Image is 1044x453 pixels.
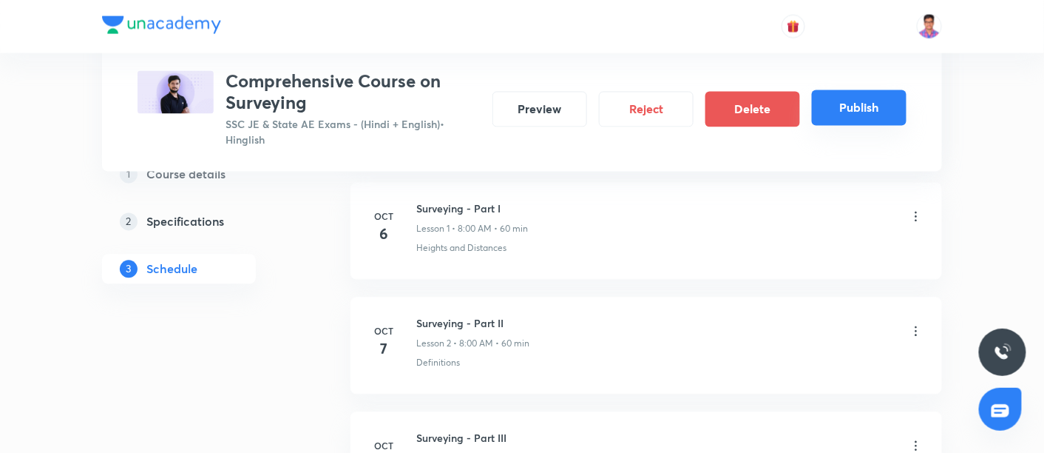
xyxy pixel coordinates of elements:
[146,260,197,278] h5: Schedule
[492,92,587,127] button: Preview
[917,14,942,39] img: Tejas Sharma
[705,92,800,127] button: Delete
[416,242,506,255] p: Heights and Distances
[120,260,138,278] p: 3
[416,357,460,370] p: Definitions
[120,212,138,230] p: 2
[102,16,221,38] a: Company Logo
[416,201,528,217] h6: Surveying - Part I
[102,16,221,34] img: Company Logo
[369,210,399,224] h6: Oct
[416,223,528,236] p: Lesson 1 • 8:00 AM • 60 min
[416,316,529,332] h6: Surveying - Part II
[369,338,399,360] h4: 7
[369,224,399,246] h4: 6
[120,165,138,183] p: 1
[416,338,529,351] p: Lesson 2 • 8:00 AM • 60 min
[812,90,906,126] button: Publish
[102,207,303,236] a: 2Specifications
[787,20,800,33] img: avatar
[146,212,224,230] h5: Specifications
[782,15,805,38] button: avatar
[226,117,481,148] p: SSC JE & State AE Exams - (Hindi + English) • Hinglish
[102,159,303,189] a: 1Course details
[138,71,214,114] img: 660E03C2-6C10-4118-908F-BAE05A9A341B_plus.png
[226,71,481,114] h3: Comprehensive Course on Surveying
[416,431,529,446] h6: Surveying - Part III
[994,343,1011,361] img: ttu
[599,92,694,127] button: Reject
[369,440,399,453] h6: Oct
[369,325,399,338] h6: Oct
[146,165,226,183] h5: Course details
